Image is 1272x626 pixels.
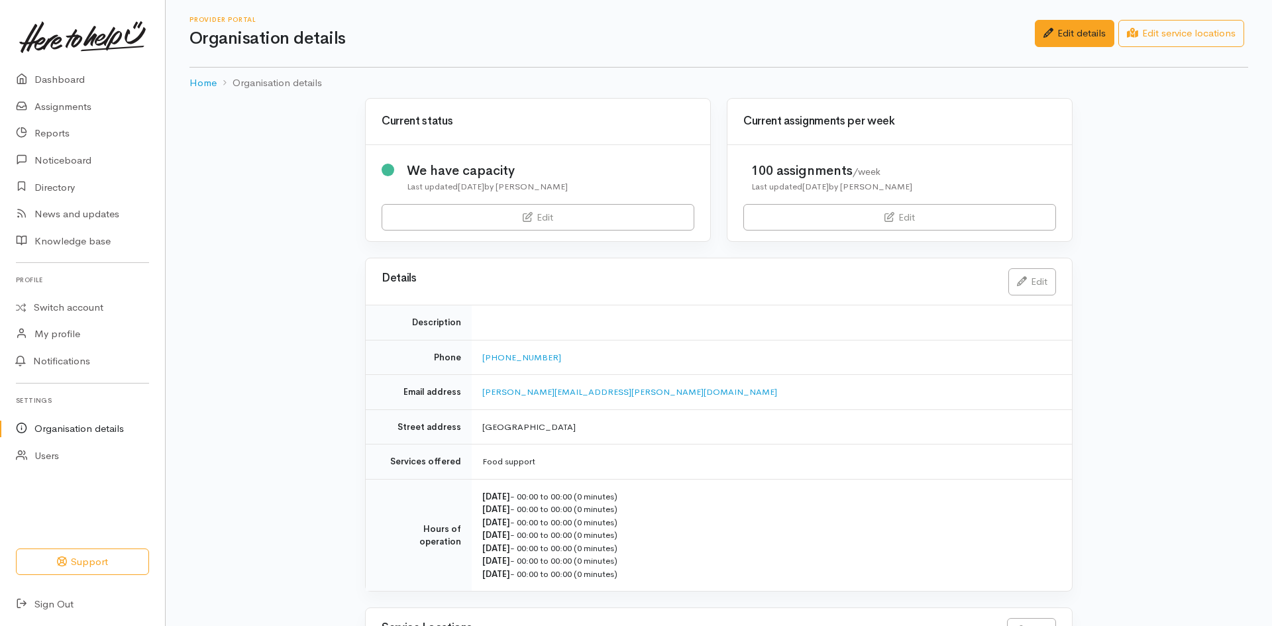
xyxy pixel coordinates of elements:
a: Edit details [1035,20,1114,47]
h3: Current assignments per week [743,115,1056,128]
span: /week [853,166,880,178]
div: We have capacity [407,161,568,180]
h3: Details [382,272,992,285]
b: [DATE] [482,568,510,580]
button: Support [16,548,149,576]
b: [DATE] [482,543,510,554]
li: Organisation details [217,76,322,91]
b: [DATE] [482,555,510,566]
div: 100 assignments [751,161,912,180]
div: - 00:00 to 00:00 (0 minutes) [482,568,1056,581]
td: Hours of operation [366,479,472,591]
a: Edit [1008,268,1056,295]
a: [PERSON_NAME][EMAIL_ADDRESS][PERSON_NAME][DOMAIN_NAME] [482,386,777,397]
div: - 00:00 to 00:00 (0 minutes) [482,490,1056,503]
a: [PHONE_NUMBER] [482,352,561,363]
td: Email address [366,375,472,410]
div: Last updated by [PERSON_NAME] [751,180,912,193]
b: [DATE] [482,529,510,541]
b: [DATE] [482,517,510,528]
td: Description [366,305,472,340]
time: [DATE] [802,181,829,192]
td: Services offered [366,444,472,480]
td: Food support [472,444,1072,480]
div: - 00:00 to 00:00 (0 minutes) [482,516,1056,529]
a: Edit service locations [1118,20,1244,47]
h3: Current status [382,115,694,128]
div: - 00:00 to 00:00 (0 minutes) [482,503,1056,516]
nav: breadcrumb [189,68,1248,99]
a: Edit [382,204,694,231]
div: Last updated by [PERSON_NAME] [407,180,568,193]
h6: Profile [16,271,149,289]
a: Home [189,76,217,91]
b: [DATE] [482,491,510,502]
td: [GEOGRAPHIC_DATA] [472,409,1072,444]
time: [DATE] [458,181,484,192]
td: Phone [366,340,472,375]
a: Edit [743,204,1056,231]
h6: Provider Portal [189,16,1035,23]
div: - 00:00 to 00:00 (0 minutes) [482,542,1056,555]
td: Street address [366,409,472,444]
b: [DATE] [482,503,510,515]
div: - 00:00 to 00:00 (0 minutes) [482,554,1056,568]
h1: Organisation details [189,29,1035,48]
h6: Settings [16,391,149,409]
div: - 00:00 to 00:00 (0 minutes) [482,529,1056,542]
